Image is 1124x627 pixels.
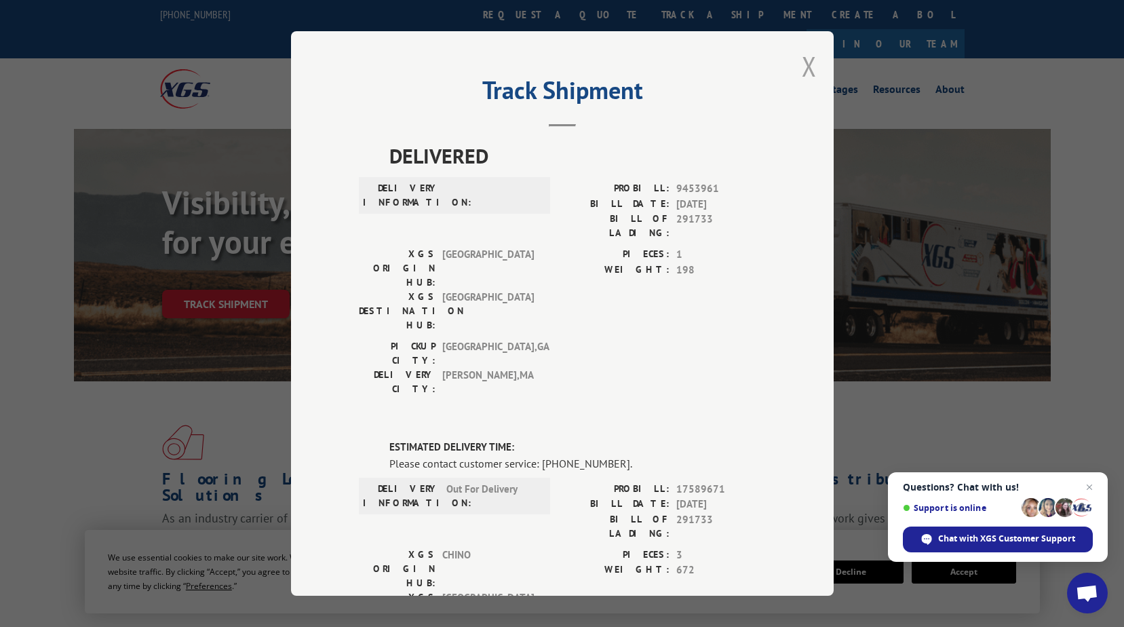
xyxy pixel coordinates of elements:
[442,290,534,332] span: [GEOGRAPHIC_DATA]
[676,512,766,541] span: 291733
[389,140,766,171] span: DELIVERED
[903,482,1093,493] span: Questions? Chat with us!
[359,548,435,590] label: XGS ORIGIN HUB:
[676,212,766,240] span: 291733
[802,48,817,84] button: Close modal
[938,533,1075,545] span: Chat with XGS Customer Support
[1081,479,1098,495] span: Close chat
[442,548,534,590] span: CHINO
[359,290,435,332] label: XGS DESTINATION HUB:
[562,512,670,541] label: BILL OF LADING:
[562,482,670,497] label: PROBILL:
[676,482,766,497] span: 17589671
[389,455,766,472] div: Please contact customer service: [PHONE_NUMBER].
[442,247,534,290] span: [GEOGRAPHIC_DATA]
[676,197,766,212] span: [DATE]
[389,440,766,455] label: ESTIMATED DELIVERY TIME:
[363,482,440,510] label: DELIVERY INFORMATION:
[359,247,435,290] label: XGS ORIGIN HUB:
[442,339,534,368] span: [GEOGRAPHIC_DATA] , GA
[676,563,766,578] span: 672
[359,368,435,396] label: DELIVERY CITY:
[359,81,766,107] h2: Track Shipment
[446,482,538,510] span: Out For Delivery
[562,212,670,240] label: BILL OF LADING:
[562,197,670,212] label: BILL DATE:
[676,497,766,512] span: [DATE]
[562,181,670,197] label: PROBILL:
[562,263,670,278] label: WEIGHT:
[562,497,670,512] label: BILL DATE:
[359,339,435,368] label: PICKUP CITY:
[442,368,534,396] span: [PERSON_NAME] , MA
[1067,573,1108,613] div: Open chat
[903,503,1017,513] span: Support is online
[676,263,766,278] span: 198
[562,563,670,578] label: WEIGHT:
[562,548,670,563] label: PIECES:
[903,527,1093,552] div: Chat with XGS Customer Support
[676,247,766,263] span: 1
[676,548,766,563] span: 3
[363,181,440,210] label: DELIVERY INFORMATION:
[676,181,766,197] span: 9453961
[562,247,670,263] label: PIECES:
